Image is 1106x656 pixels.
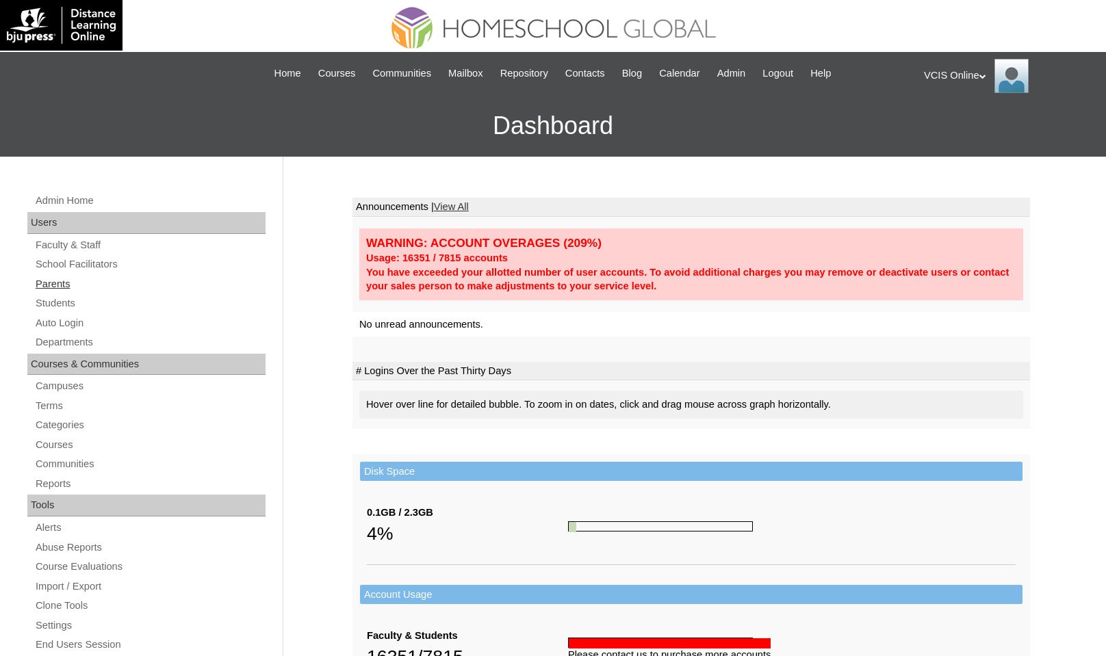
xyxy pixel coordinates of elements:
[366,265,1016,293] div: You have exceeded your allotted number of user accounts. To avoid additional charges you may remo...
[34,456,266,473] a: Communities
[500,66,548,81] span: Repository
[924,59,1092,93] div: VCIS Online
[34,636,266,653] a: End Users Session
[441,66,490,81] a: Mailbox
[493,66,555,81] a: Repository
[762,66,793,81] span: Logout
[318,66,356,81] span: Courses
[372,66,431,81] span: Communities
[360,585,1023,605] td: Account Usage
[27,354,266,376] div: Courses & Communities
[34,192,266,209] a: Admin Home
[34,475,266,493] a: Reports
[34,519,266,536] a: Alerts
[27,212,266,234] div: Users
[994,59,1029,93] img: VCIS Online Admin
[352,312,1030,337] td: No unread announcements.
[27,495,266,516] div: Tools
[565,66,605,81] span: Contacts
[34,378,266,395] a: Campuses
[803,66,838,81] a: Help
[34,276,266,293] a: Parents
[34,256,266,273] a: School Facilitators
[365,66,438,81] a: Communities
[7,95,1099,157] h3: Dashboard
[756,66,800,81] a: Logout
[34,558,266,575] a: Course Evaluations
[34,397,266,415] a: Terms
[34,578,266,595] a: Import / Export
[367,629,568,643] div: Faculty & Students
[311,66,363,81] a: Courses
[34,295,266,312] a: Students
[366,235,1016,251] div: WARNING: ACCOUNT OVERAGES (209%)
[434,201,469,212] a: View All
[558,66,612,81] a: Contacts
[367,520,568,547] div: 4%
[34,436,266,454] a: Courses
[352,362,1030,381] td: # Logins Over the Past Thirty Days
[34,417,266,434] a: Categories
[268,66,308,81] a: Home
[7,7,116,44] img: logo-white.png
[717,66,746,81] span: Admin
[652,66,706,81] a: Calendar
[352,198,1030,217] td: Announcements |
[34,315,266,332] a: Auto Login
[360,462,1023,482] td: Disk Space
[448,66,483,81] span: Mailbox
[810,66,831,81] span: Help
[367,506,568,520] div: 0.1GB / 2.3GB
[710,66,753,81] a: Admin
[615,66,649,81] a: Blog
[34,617,266,634] a: Settings
[34,539,266,556] a: Abuse Reports
[622,66,642,81] span: Blog
[34,597,266,614] a: Clone Tools
[659,66,699,81] span: Calendar
[34,237,266,254] a: Faculty & Staff
[34,334,266,351] a: Departments
[274,66,301,81] span: Home
[366,252,508,263] strong: Usage: 16351 / 7815 accounts
[359,391,1023,419] div: Hover over line for detailed bubble. To zoom in on dates, click and drag mouse across graph horiz...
